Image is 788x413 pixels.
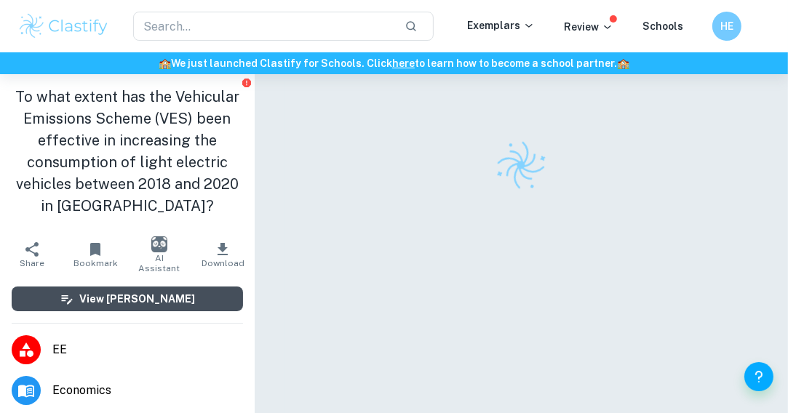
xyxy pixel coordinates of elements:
[52,341,243,358] span: EE
[159,57,171,69] span: 🏫
[642,20,683,32] a: Schools
[17,12,110,41] img: Clastify logo
[133,12,393,41] input: Search...
[80,291,196,307] h6: View [PERSON_NAME]
[241,77,252,88] button: Report issue
[617,57,629,69] span: 🏫
[12,286,243,311] button: View [PERSON_NAME]
[136,253,183,273] span: AI Assistant
[392,57,415,69] a: here
[488,132,554,198] img: Clastify logo
[3,55,785,71] h6: We just launched Clastify for Schools. Click to learn how to become a school partner.
[202,258,244,268] span: Download
[73,258,118,268] span: Bookmark
[64,234,128,275] button: Bookmark
[191,234,255,275] button: Download
[719,18,736,34] h6: HE
[712,12,741,41] button: HE
[564,19,613,35] p: Review
[52,382,243,399] span: Economics
[12,86,243,217] h1: To what extent has the Vehicular Emissions Scheme (VES) been effective in increasing the consumpt...
[127,234,191,275] button: AI Assistant
[467,17,535,33] p: Exemplars
[20,258,44,268] span: Share
[151,236,167,252] img: AI Assistant
[744,362,773,391] button: Help and Feedback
